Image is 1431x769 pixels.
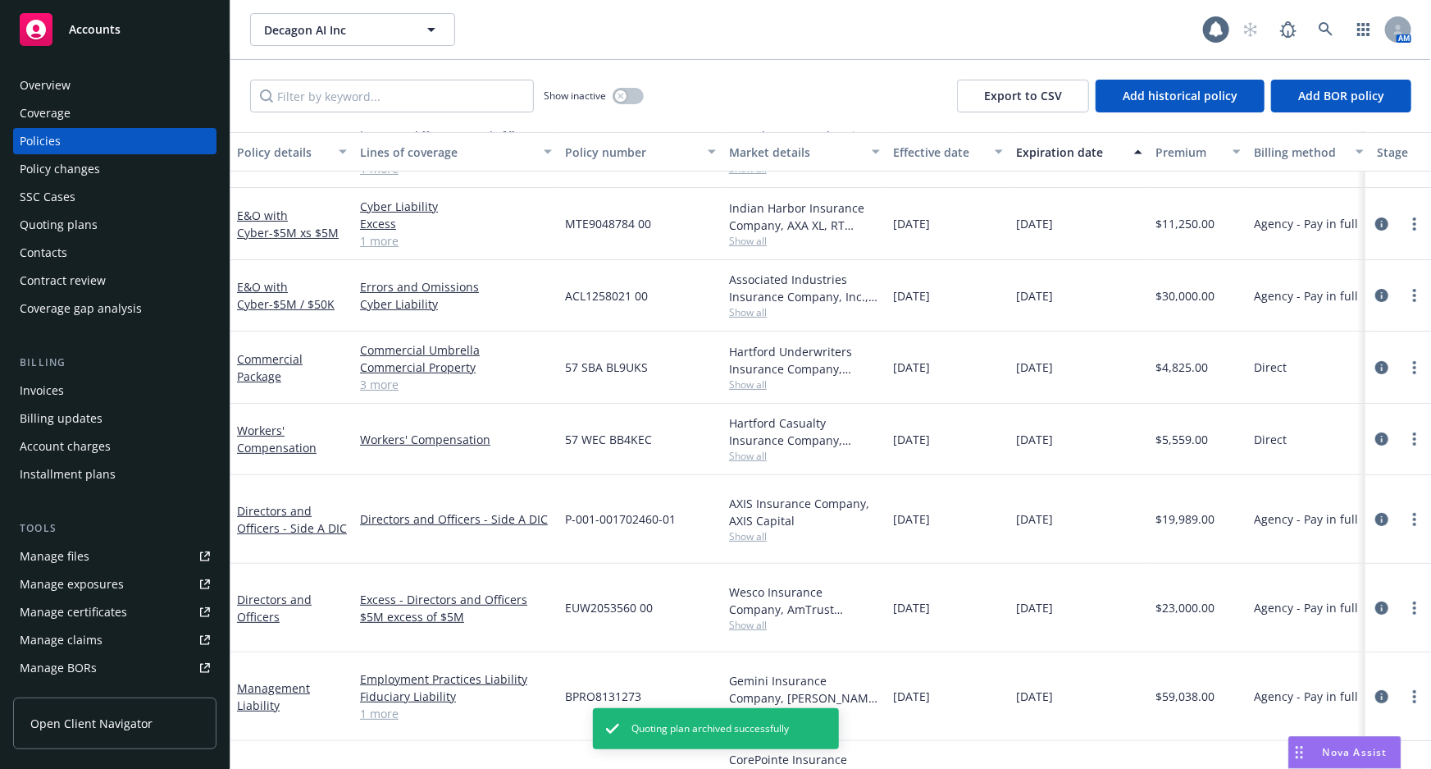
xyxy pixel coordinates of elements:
span: - $5M / $50K [269,296,335,312]
a: Manage files [13,543,216,570]
a: Directors and Officers [237,592,312,625]
a: Employment Practices Liability [360,671,552,688]
span: Direct [1254,431,1287,448]
div: Account charges [20,433,111,460]
a: circleInformation [1372,358,1392,378]
div: Stage [1377,144,1428,161]
span: Show all [729,618,880,632]
a: more [1405,687,1424,707]
span: 57 WEC BB4KEC [565,431,652,448]
a: Quoting plans [13,212,216,238]
div: Coverage gap analysis [20,295,142,322]
a: Fiduciary Liability [360,688,552,705]
a: more [1405,358,1424,378]
button: Policy number [558,132,722,172]
span: [DATE] [893,599,930,616]
div: AXIS Insurance Company, AXIS Capital [729,495,880,529]
div: Contacts [20,240,67,266]
a: 3 more [360,376,552,393]
span: [DATE] [1016,359,1053,376]
a: Policies [13,128,216,154]
div: Billing updates [20,405,103,432]
div: Overview [20,72,71,98]
a: Invoices [13,378,216,404]
span: ACL1258021 00 [565,287,648,304]
span: [DATE] [1016,599,1053,616]
a: Coverage [13,100,216,126]
a: Manage certificates [13,599,216,625]
button: Premium [1149,132,1247,172]
div: Effective date [893,144,985,161]
span: Show all [729,707,880,721]
span: [DATE] [893,431,930,448]
span: Decagon AI Inc [264,21,406,39]
button: Market details [722,132,886,172]
div: Summary of insurance [20,683,144,709]
div: Lines of coverage [360,144,534,161]
span: Nova Assist [1323,745,1388,759]
a: Workers' Compensation [360,431,552,448]
a: Directors and Officers - Side A DIC [237,503,347,536]
div: Policies [20,128,61,154]
a: Manage exposures [13,571,216,597]
div: Hartford Casualty Insurance Company, Hartford Insurance Group [729,414,880,449]
a: Directors and Officers - Side A DIC [360,510,552,528]
span: BPRO8131273 [565,688,641,705]
span: P-001-001702460-01 [565,510,676,528]
div: Drag to move [1289,737,1310,768]
span: [DATE] [1016,510,1053,528]
a: more [1405,214,1424,234]
span: $4,825.00 [1155,359,1208,376]
a: Workers' Compensation [237,423,317,455]
div: Manage certificates [20,599,127,625]
button: Effective date [886,132,1009,172]
a: Contract review [13,268,216,294]
a: Commercial Package [237,351,303,384]
button: Add BOR policy [1271,80,1411,112]
div: Manage BORs [20,655,97,681]
a: Switch app [1347,13,1380,46]
span: Show all [729,529,880,543]
div: Wesco Insurance Company, AmTrust Financial Services [729,584,880,618]
span: $19,989.00 [1155,510,1215,528]
span: [DATE] [893,359,930,376]
span: Quoting plan archived successfully [632,721,790,736]
a: Commercial Property [360,359,552,376]
span: Agency - Pay in full [1254,287,1358,304]
div: Manage claims [20,627,103,653]
a: E&O with Cyber [237,208,339,240]
a: E&O with Cyber [237,279,335,312]
button: Lines of coverage [353,132,558,172]
a: more [1405,286,1424,305]
a: Coverage gap analysis [13,295,216,322]
div: Gemini Insurance Company, [PERSON_NAME] Corporation [729,672,880,707]
button: Nova Assist [1288,736,1401,769]
button: Expiration date [1009,132,1149,172]
span: [DATE] [893,215,930,232]
div: Invoices [20,378,64,404]
a: Commercial Umbrella [360,341,552,359]
button: Add historical policy [1096,80,1265,112]
span: [DATE] [1016,287,1053,304]
a: Search [1310,13,1342,46]
a: circleInformation [1372,214,1392,234]
span: Show all [729,305,880,319]
a: Excess - Directors and Officers $5M excess of $5M [360,591,552,625]
a: Manage claims [13,627,216,653]
div: Hartford Underwriters Insurance Company, Hartford Insurance Group [729,343,880,378]
div: Policy details [237,144,329,161]
span: $30,000.00 [1155,287,1215,304]
a: Excess [360,215,552,232]
span: [DATE] [1016,431,1053,448]
a: Billing updates [13,405,216,432]
a: more [1405,510,1424,529]
a: circleInformation [1372,598,1392,618]
a: Overview [13,72,216,98]
button: Policy details [230,132,353,172]
a: Start snowing [1234,13,1267,46]
span: [DATE] [893,287,930,304]
span: Show all [729,378,880,391]
div: Market details [729,144,862,161]
div: Contract review [20,268,106,294]
span: Add BOR policy [1298,88,1384,103]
